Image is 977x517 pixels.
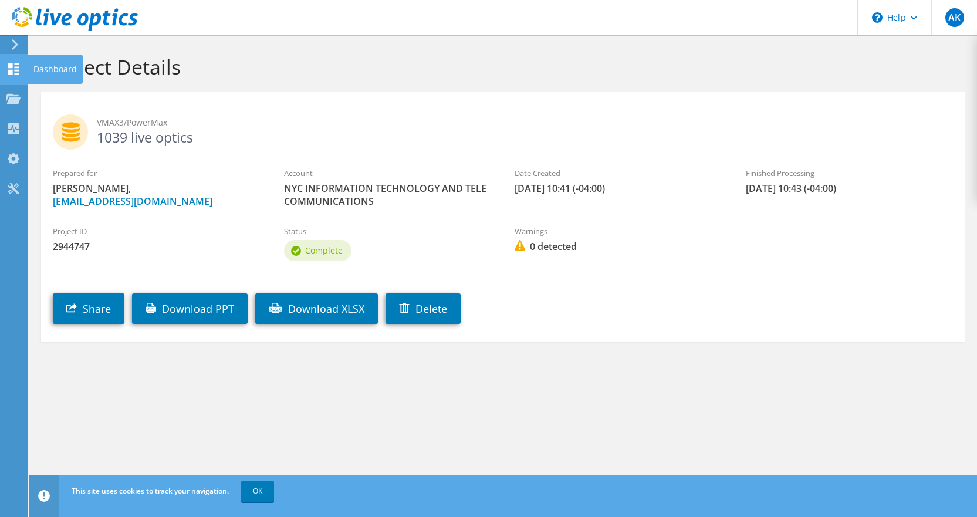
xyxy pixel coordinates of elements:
[53,240,261,253] span: 2944747
[284,182,492,208] span: NYC INFORMATION TECHNOLOGY AND TELECOMMUNICATIONS
[53,195,212,208] a: [EMAIL_ADDRESS][DOMAIN_NAME]
[97,116,954,129] span: VMAX3/PowerMax
[515,167,722,179] label: Date Created
[53,182,261,208] span: [PERSON_NAME],
[47,55,954,79] h1: Project Details
[53,167,261,179] label: Prepared for
[945,8,964,27] span: AK
[872,12,883,23] svg: \n
[515,240,722,253] span: 0 detected
[284,167,492,179] label: Account
[746,167,954,179] label: Finished Processing
[515,225,722,237] label: Warnings
[515,182,722,195] span: [DATE] 10:41 (-04:00)
[53,293,124,324] a: Share
[284,225,492,237] label: Status
[53,114,954,144] h2: 1039 live optics
[386,293,461,324] a: Delete
[132,293,248,324] a: Download PPT
[241,481,274,502] a: OK
[305,245,343,256] span: Complete
[28,55,83,84] div: Dashboard
[53,225,261,237] label: Project ID
[746,182,954,195] span: [DATE] 10:43 (-04:00)
[72,486,229,496] span: This site uses cookies to track your navigation.
[255,293,378,324] a: Download XLSX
